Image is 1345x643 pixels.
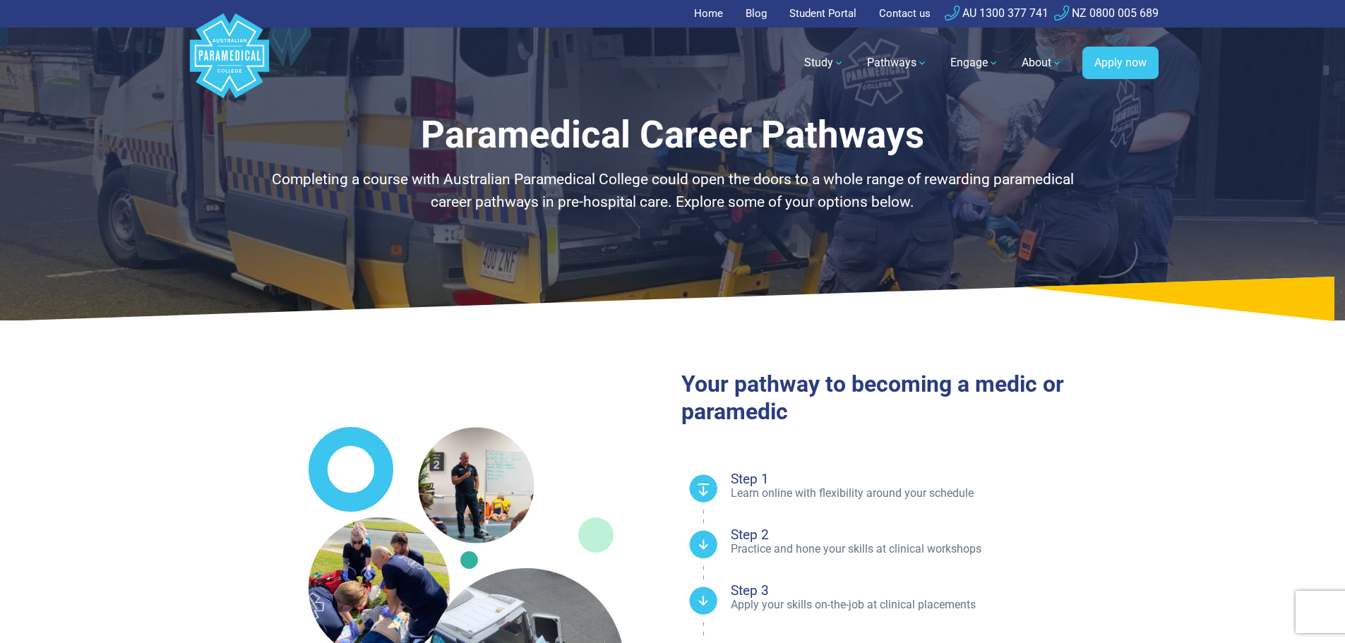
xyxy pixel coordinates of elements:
a: Pathways [859,43,936,83]
p: Learn online with flexibility around your schedule [731,486,1159,501]
p: Completing a course with Australian Paramedical College could open the doors to a whole range of ... [260,169,1086,213]
a: NZ 0800 005 689 [1054,6,1159,20]
h4: Step 2 [731,528,1159,541]
a: Apply now [1082,47,1159,79]
h2: Your pathway to becoming a medic or paramedic [681,371,1159,425]
a: AU 1300 377 741 [945,6,1048,20]
a: About [1013,43,1071,83]
h4: Step 3 [731,584,1159,597]
a: Australian Paramedical College [187,28,272,99]
p: Apply your skills on-the-job at clinical placements [731,597,1159,613]
h4: Step 1 [731,472,1159,486]
a: Study [796,43,853,83]
p: Practice and hone your skills at clinical workshops [731,541,1159,557]
a: Engage [942,43,1008,83]
h1: Paramedical Career Pathways [260,113,1086,157]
